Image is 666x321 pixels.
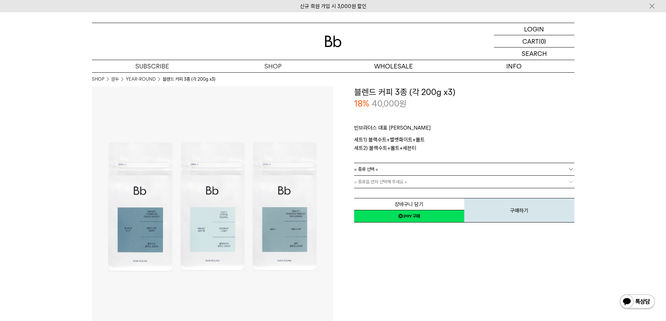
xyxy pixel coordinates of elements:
img: 로고 [325,36,342,47]
p: WHOLESALE [333,60,454,72]
p: 세트1) 블랙수트+벨벳화이트+몰트 세트2) 블랙수트+몰트+세븐티 [354,136,574,152]
span: 원 [399,99,407,109]
p: SEARCH [522,48,547,60]
a: YEAR-ROUND [126,76,156,83]
a: 새창 [354,210,464,222]
p: LOGIN [524,23,544,35]
a: CART (0) [494,35,574,48]
span: = 종류을 먼저 선택해 주세요 = [354,176,407,188]
a: 원두 [111,76,119,83]
span: = 종류 선택 = [354,163,378,175]
li: 블렌드 커피 3종 (각 200g x3) [163,76,215,83]
p: (0) [539,35,546,47]
a: LOGIN [494,23,574,35]
p: 40,000 [372,98,407,110]
a: SHOP [213,60,333,72]
a: 신규 회원 가입 시 3,000원 할인 [300,3,366,9]
p: 18% [354,98,369,110]
h3: 블렌드 커피 3종 (각 200g x3) [354,86,574,98]
a: SHOP [92,76,104,83]
button: 구매하기 [464,198,574,222]
p: INFO [454,60,574,72]
p: 빈브라더스 대표 [PERSON_NAME] [354,124,574,136]
a: SUBSCRIBE [92,60,213,72]
p: CART [522,35,539,47]
img: 카카오톡 채널 1:1 채팅 버튼 [619,294,656,311]
button: 장바구니 담기 [354,198,464,210]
